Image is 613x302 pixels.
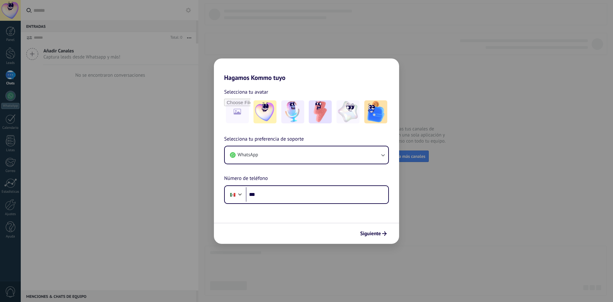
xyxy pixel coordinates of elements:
[254,100,276,123] img: -1.jpeg
[238,152,258,158] span: WhatsApp
[309,100,332,123] img: -3.jpeg
[225,146,388,164] button: WhatsApp
[337,100,359,123] img: -4.jpeg
[214,58,399,81] h2: Hagamos Kommo tuyo
[224,174,268,183] span: Número de teléfono
[360,231,381,236] span: Siguiente
[281,100,304,123] img: -2.jpeg
[364,100,387,123] img: -5.jpeg
[227,188,239,201] div: Mexico: + 52
[224,88,268,96] span: Selecciona tu avatar
[224,135,304,143] span: Selecciona tu preferencia de soporte
[357,228,390,239] button: Siguiente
